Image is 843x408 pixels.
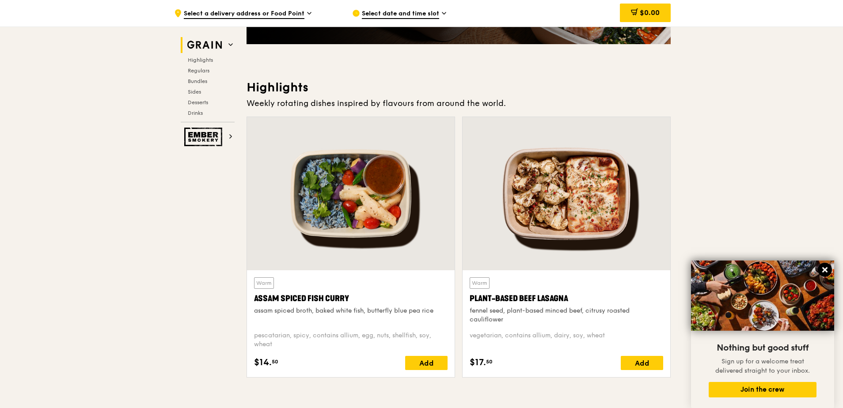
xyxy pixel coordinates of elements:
[818,263,832,277] button: Close
[254,306,448,315] div: assam spiced broth, baked white fish, butterfly blue pea rice
[247,97,671,110] div: Weekly rotating dishes inspired by flavours from around the world.
[470,277,490,289] div: Warm
[188,99,208,106] span: Desserts
[405,356,448,370] div: Add
[254,292,448,305] div: Assam Spiced Fish Curry
[640,8,660,17] span: $0.00
[470,292,663,305] div: Plant-Based Beef Lasagna
[184,37,225,53] img: Grain web logo
[188,78,207,84] span: Bundles
[272,358,278,365] span: 50
[188,110,203,116] span: Drinks
[254,356,272,369] span: $14.
[715,358,810,374] span: Sign up for a welcome treat delivered straight to your inbox.
[254,277,274,289] div: Warm
[184,128,225,146] img: Ember Smokery web logo
[717,343,809,353] span: Nothing but good stuff
[254,331,448,349] div: pescatarian, spicy, contains allium, egg, nuts, shellfish, soy, wheat
[362,9,439,19] span: Select date and time slot
[470,356,486,369] span: $17.
[184,9,304,19] span: Select a delivery address or Food Point
[691,261,834,331] img: DSC07876-Edit02-Large.jpeg
[247,79,671,95] h3: Highlights
[470,331,663,349] div: vegetarian, contains allium, dairy, soy, wheat
[188,68,209,74] span: Regulars
[621,356,663,370] div: Add
[486,358,493,365] span: 50
[188,57,213,63] span: Highlights
[188,89,201,95] span: Sides
[470,306,663,324] div: fennel seed, plant-based minced beef, citrusy roasted cauliflower
[709,382,816,397] button: Join the crew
